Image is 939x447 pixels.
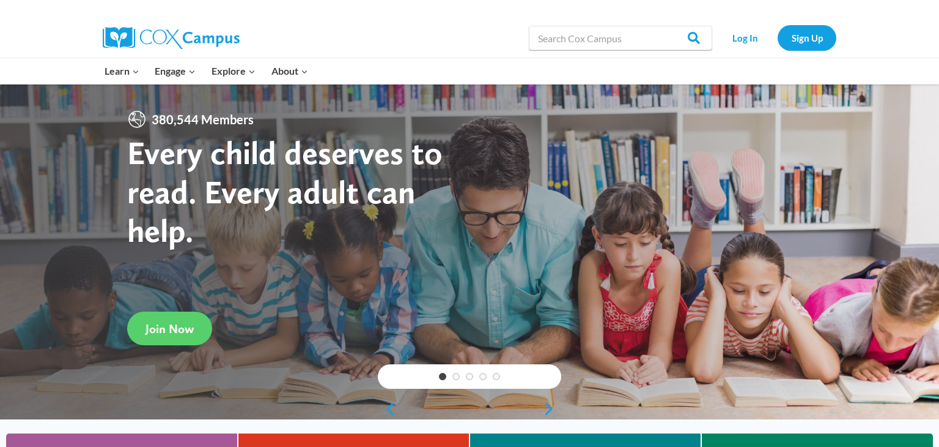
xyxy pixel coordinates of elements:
[378,397,561,421] div: content slider buttons
[466,373,473,380] a: 3
[145,321,194,336] span: Join Now
[718,25,771,50] a: Log In
[155,63,196,79] span: Engage
[378,402,396,416] a: previous
[778,25,836,50] a: Sign Up
[493,373,500,380] a: 5
[439,373,446,380] a: 1
[718,25,836,50] nav: Secondary Navigation
[529,26,712,50] input: Search Cox Campus
[97,58,315,84] nav: Primary Navigation
[105,63,139,79] span: Learn
[147,110,259,129] span: 380,544 Members
[271,63,308,79] span: About
[543,402,561,416] a: next
[479,373,487,380] a: 4
[127,133,443,250] strong: Every child deserves to read. Every adult can help.
[103,27,240,49] img: Cox Campus
[452,373,460,380] a: 2
[212,63,256,79] span: Explore
[127,312,212,345] a: Join Now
